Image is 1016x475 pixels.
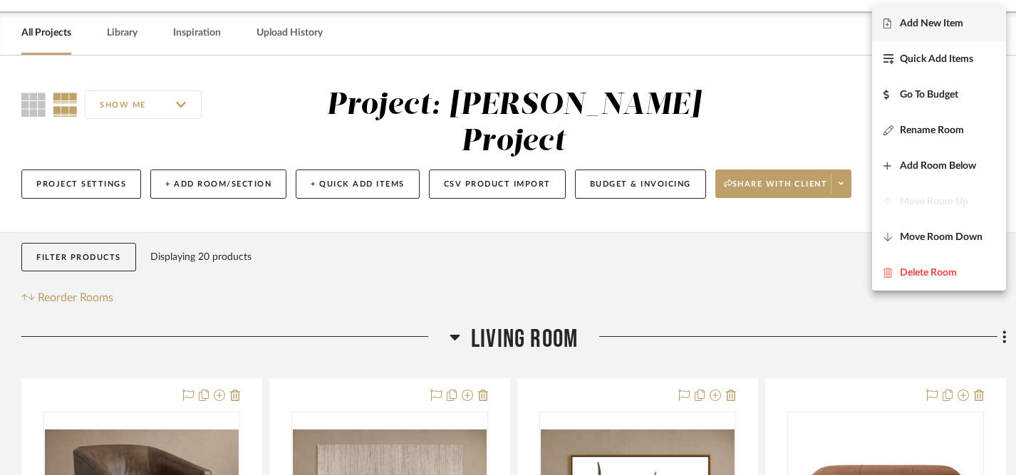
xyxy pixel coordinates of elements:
span: Move Room Down [900,231,983,243]
span: Delete Room [900,266,957,278]
span: Quick Add Items [900,53,973,65]
span: Go To Budget [900,88,958,100]
span: Add New Item [900,17,963,29]
span: Rename Room [900,124,964,136]
span: Add Room Below [900,160,976,172]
